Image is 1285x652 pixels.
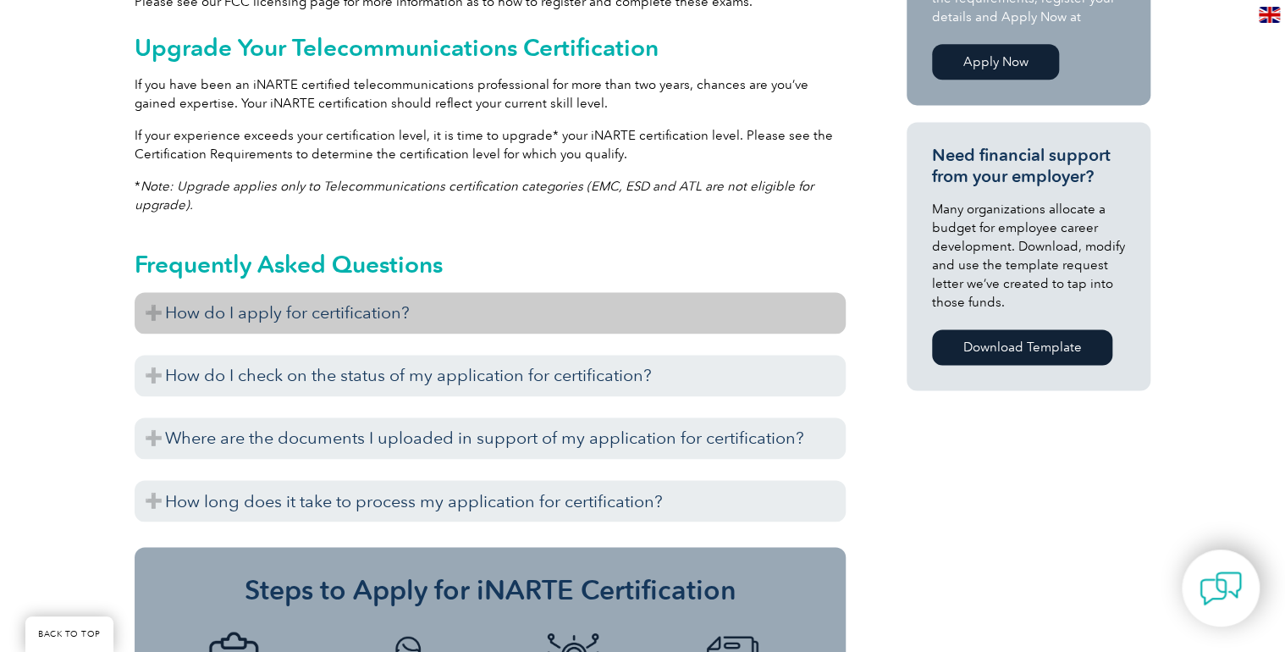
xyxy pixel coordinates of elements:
[135,34,846,61] h2: Upgrade Your Telecommunications Certification
[932,200,1125,312] p: Many organizations allocate a budget for employee career development. Download, modify and use th...
[135,179,813,213] em: Note: Upgrade applies only to Telecommunications certification categories (EMC, ESD and ATL are n...
[160,572,820,606] h3: Steps to Apply for iNARTE Certification
[1259,7,1280,23] img: en
[932,329,1112,365] a: Download Template
[135,292,846,334] h3: How do I apply for certification?
[135,126,846,163] p: If your experience exceeds your certification level, it is time to upgrade* your iNARTE certifica...
[932,44,1059,80] a: Apply Now
[135,417,846,459] h3: Where are the documents I uploaded in support of my application for certification?
[932,145,1125,187] h3: Need financial support from your employer?
[135,75,846,113] p: If you have been an iNARTE certified telecommunications professional for more than two years, cha...
[1200,567,1242,610] img: contact-chat.png
[25,616,113,652] a: BACK TO TOP
[135,355,846,396] h3: How do I check on the status of my application for certification?
[135,480,846,522] h3: How long does it take to process my application for certification?
[135,251,846,278] h2: Frequently Asked Questions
